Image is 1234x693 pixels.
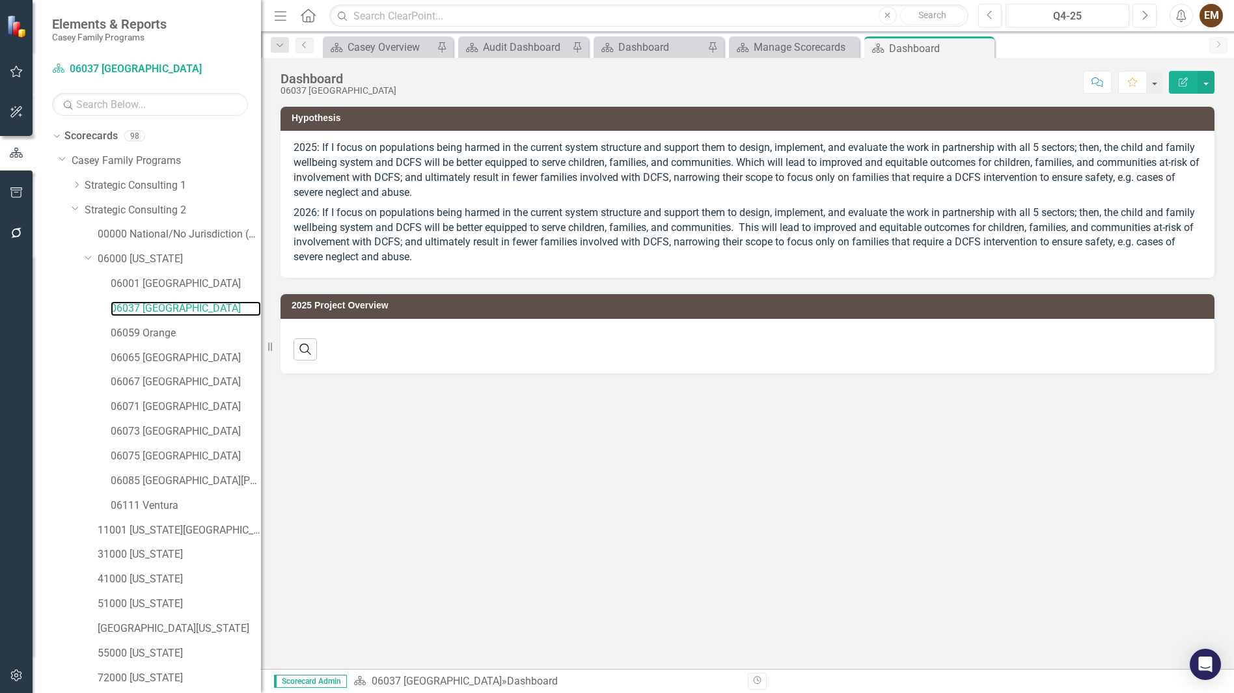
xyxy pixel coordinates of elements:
[292,301,1208,310] h3: 2025 Project Overview
[281,72,396,86] div: Dashboard
[274,675,347,688] span: Scorecard Admin
[111,449,261,464] a: 06075 [GEOGRAPHIC_DATA]
[900,7,965,25] button: Search
[111,400,261,414] a: 06071 [GEOGRAPHIC_DATA]
[111,351,261,366] a: 06065 [GEOGRAPHIC_DATA]
[98,547,261,562] a: 31000 [US_STATE]
[1190,649,1221,680] div: Open Intercom Messenger
[124,131,145,142] div: 98
[732,39,856,55] a: Manage Scorecards
[1006,4,1129,27] button: Q4-25
[326,39,433,55] a: Casey Overview
[98,597,261,612] a: 51000 [US_STATE]
[281,86,396,96] div: 06037 [GEOGRAPHIC_DATA]
[111,498,261,513] a: 06111 Ventura
[64,129,118,144] a: Scorecards
[98,227,261,242] a: 00000 National/No Jurisdiction (SC2)
[294,203,1201,265] p: 2026: If I focus on populations being harmed in the current system structure and support them to ...
[98,252,261,267] a: 06000 [US_STATE]
[98,572,261,587] a: 41000 [US_STATE]
[98,671,261,686] a: 72000 [US_STATE]
[353,674,771,689] div: »
[372,675,502,687] a: 06037 [GEOGRAPHIC_DATA]
[7,14,30,38] img: ClearPoint Strategy
[597,39,704,55] a: Dashboard
[98,523,261,538] a: 11001 [US_STATE][GEOGRAPHIC_DATA]
[348,39,433,55] div: Casey Overview
[72,154,261,169] a: Casey Family Programs
[85,178,261,193] a: Strategic Consulting 1
[483,39,569,55] div: Audit Dashboard
[111,301,261,316] a: 06037 [GEOGRAPHIC_DATA]
[111,424,261,439] a: 06073 [GEOGRAPHIC_DATA]
[98,646,261,661] a: 55000 [US_STATE]
[111,277,261,292] a: 06001 [GEOGRAPHIC_DATA]
[1200,4,1223,27] button: EM
[111,326,261,341] a: 06059 Orange
[98,621,261,636] a: [GEOGRAPHIC_DATA][US_STATE]
[85,203,261,218] a: Strategic Consulting 2
[461,39,569,55] a: Audit Dashboard
[52,16,167,32] span: Elements & Reports
[52,32,167,42] small: Casey Family Programs
[618,39,704,55] div: Dashboard
[111,375,261,390] a: 06067 [GEOGRAPHIC_DATA]
[507,675,558,687] div: Dashboard
[754,39,856,55] div: Manage Scorecards
[52,93,248,116] input: Search Below...
[889,40,991,57] div: Dashboard
[918,10,946,20] span: Search
[111,474,261,489] a: 06085 [GEOGRAPHIC_DATA][PERSON_NAME]
[329,5,968,27] input: Search ClearPoint...
[1010,8,1125,24] div: Q4-25
[52,62,215,77] a: 06037 [GEOGRAPHIC_DATA]
[292,113,1208,123] h3: Hypothesis
[294,141,1201,202] p: 2025: If I focus on populations being harmed in the current system structure and support them to ...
